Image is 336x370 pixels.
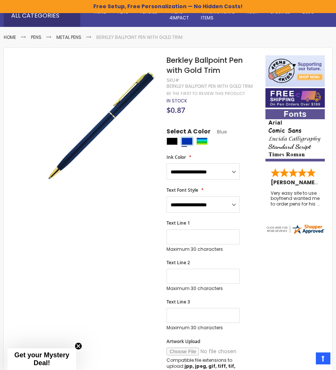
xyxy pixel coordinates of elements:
[265,223,325,235] img: 4pens.com widget logo
[164,4,195,25] a: 4Pens4impact
[14,351,69,367] span: Get your Mystery Deal!
[167,98,187,104] div: Availability
[167,299,190,305] span: Text Line 3
[167,259,190,266] span: Text Line 2
[96,34,183,40] li: Berkley Ballpoint Pen with Gold Trim
[302,9,314,15] span: Blog
[140,9,158,15] span: Pencils
[196,138,208,145] div: Assorted
[316,352,330,364] a: Top
[265,55,325,87] img: 4pens 4 kids
[42,66,159,184] img: berkley_gold_side_blue_1.jpg
[31,34,41,40] a: Pens
[167,286,240,292] p: Maximum 30 characters
[167,55,243,75] span: Berkley Ballpoint Pen with Gold Trim
[167,138,178,145] div: Black
[265,109,325,161] img: font-personalization-examples
[181,138,193,145] div: Blue
[167,127,211,138] span: Select A Color
[118,9,128,15] span: Pens
[271,191,320,207] div: Very easy site to use boyfriend wanted me to order pens for his business
[167,77,180,83] strong: SKU
[94,9,106,15] span: Home
[167,154,186,160] span: Ink Color
[270,9,290,15] span: Specials
[211,129,227,135] span: Blue
[7,348,76,370] div: Get your Mystery Deal!Close teaser
[271,179,320,186] span: [PERSON_NAME]
[167,98,187,104] span: In stock
[75,342,82,350] button: Close teaser
[246,9,258,15] span: Rush
[167,187,198,193] span: Text Font Style
[167,83,253,89] div: Berkley Ballpoint Pen with Gold Trim
[4,4,80,27] div: All Categories
[265,88,325,108] img: Free shipping on orders over $199
[169,9,189,21] span: 4Pens 4impact
[167,246,240,252] p: Maximum 30 characters
[265,230,325,236] a: 4pens.com certificate URL
[195,4,240,25] a: 4PROMOTIONALITEMS
[201,9,234,21] span: 4PROMOTIONAL ITEMS
[167,325,240,331] p: Maximum 30 characters
[167,105,185,115] span: $0.87
[56,34,81,40] a: Metal Pens
[4,34,16,40] a: Home
[167,338,200,345] span: Artwork Upload
[167,220,190,226] span: Text Line 1
[167,91,245,96] a: Be the first to review this product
